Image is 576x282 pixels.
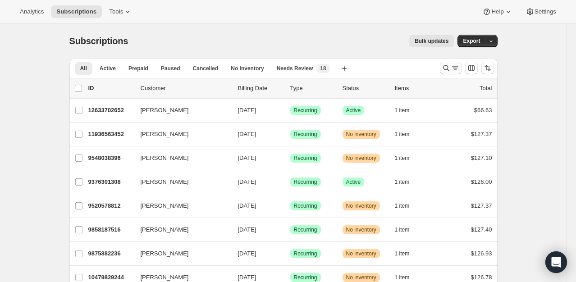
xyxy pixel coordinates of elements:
span: Recurring [294,155,317,162]
span: Settings [535,8,556,15]
span: 1 item [395,226,410,233]
div: 9376301308[PERSON_NAME][DATE]SuccessRecurringSuccessActive1 item$126.00 [88,176,492,188]
span: Tools [109,8,123,15]
span: $126.78 [471,274,492,281]
button: Subscriptions [51,5,102,18]
span: 1 item [395,250,410,257]
div: 9548038396[PERSON_NAME][DATE]SuccessRecurringWarningNo inventory1 item$127.10 [88,152,492,164]
button: [PERSON_NAME] [135,223,225,237]
span: No inventory [346,274,376,281]
span: [DATE] [238,202,256,209]
div: 11936563452[PERSON_NAME][DATE]SuccessRecurringWarningNo inventory1 item$127.37 [88,128,492,141]
div: Type [290,84,335,93]
span: [PERSON_NAME] [141,201,189,210]
span: [PERSON_NAME] [141,154,189,163]
span: $66.63 [474,107,492,114]
span: 1 item [395,202,410,209]
div: 9520578812[PERSON_NAME][DATE]SuccessRecurringWarningNo inventory1 item$127.37 [88,200,492,212]
button: [PERSON_NAME] [135,151,225,165]
div: IDCustomerBilling DateTypeStatusItemsTotal [88,84,492,93]
p: ID [88,84,133,93]
span: Recurring [294,274,317,281]
span: [DATE] [238,250,256,257]
button: Tools [104,5,137,18]
span: $127.40 [471,226,492,233]
span: Active [346,107,361,114]
p: Customer [141,84,231,93]
span: Bulk updates [415,37,448,45]
span: Subscriptions [69,36,128,46]
span: $127.37 [471,202,492,209]
button: 1 item [395,223,420,236]
span: [DATE] [238,274,256,281]
p: Billing Date [238,84,283,93]
span: Active [346,178,361,186]
button: 1 item [395,247,420,260]
span: No inventory [346,131,376,138]
span: $126.00 [471,178,492,185]
span: Active [100,65,116,72]
button: 1 item [395,104,420,117]
span: Recurring [294,107,317,114]
p: 9548038396 [88,154,133,163]
button: [PERSON_NAME] [135,103,225,118]
span: $126.93 [471,250,492,257]
div: 9875882236[PERSON_NAME][DATE]SuccessRecurringWarningNo inventory1 item$126.93 [88,247,492,260]
p: 11936563452 [88,130,133,139]
div: Open Intercom Messenger [545,251,567,273]
div: 12633702652[PERSON_NAME][DATE]SuccessRecurringSuccessActive1 item$66.63 [88,104,492,117]
span: Recurring [294,250,317,257]
span: 18 [320,65,326,72]
p: 9520578812 [88,201,133,210]
button: [PERSON_NAME] [135,175,225,189]
span: [PERSON_NAME] [141,225,189,234]
span: [DATE] [238,155,256,161]
span: [PERSON_NAME] [141,249,189,258]
span: Recurring [294,178,317,186]
span: Help [491,8,503,15]
span: 1 item [395,274,410,281]
span: 1 item [395,131,410,138]
button: Create new view [337,62,352,75]
p: Total [480,84,492,93]
button: Bulk updates [409,35,454,47]
span: [DATE] [238,226,256,233]
span: Recurring [294,131,317,138]
span: No inventory [346,155,376,162]
span: [DATE] [238,131,256,137]
span: Needs Review [277,65,313,72]
span: Recurring [294,226,317,233]
button: [PERSON_NAME] [135,127,225,141]
span: 1 item [395,155,410,162]
span: No inventory [346,250,376,257]
span: No inventory [346,202,376,209]
span: Recurring [294,202,317,209]
p: 12633702652 [88,106,133,115]
p: 9875882236 [88,249,133,258]
button: Search and filter results [440,62,462,74]
span: All [80,65,87,72]
span: [DATE] [238,107,256,114]
span: [PERSON_NAME] [141,177,189,186]
button: [PERSON_NAME] [135,199,225,213]
p: 10479829244 [88,273,133,282]
span: Cancelled [193,65,219,72]
button: 1 item [395,200,420,212]
span: No inventory [346,226,376,233]
span: Analytics [20,8,44,15]
div: 9858187516[PERSON_NAME][DATE]SuccessRecurringWarningNo inventory1 item$127.40 [88,223,492,236]
button: Analytics [14,5,49,18]
p: 9858187516 [88,225,133,234]
span: 1 item [395,107,410,114]
div: Items [395,84,440,93]
button: 1 item [395,152,420,164]
span: Prepaid [128,65,148,72]
button: Settings [520,5,562,18]
span: Subscriptions [56,8,96,15]
span: $127.10 [471,155,492,161]
span: [PERSON_NAME] [141,273,189,282]
button: 1 item [395,176,420,188]
span: No inventory [231,65,264,72]
span: 1 item [395,178,410,186]
span: [PERSON_NAME] [141,106,189,115]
